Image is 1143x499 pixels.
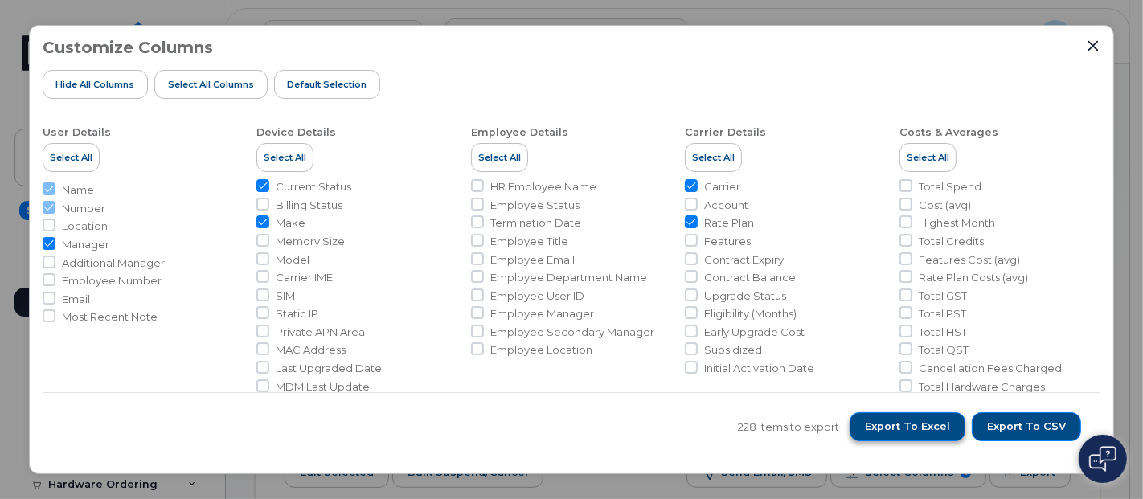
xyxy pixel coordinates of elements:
[276,270,335,285] span: Carrier IMEI
[276,379,370,395] span: MDM Last Update
[865,419,950,434] span: Export to Excel
[62,182,94,198] span: Name
[919,252,1020,268] span: Features Cost (avg)
[1089,446,1116,472] img: Open chat
[471,143,528,172] button: Select All
[919,270,1028,285] span: Rate Plan Costs (avg)
[919,379,1045,395] span: Total Hardware Charges
[490,325,654,340] span: Employee Secondary Manager
[490,234,568,249] span: Employee Title
[490,252,575,268] span: Employee Email
[919,179,981,194] span: Total Spend
[704,361,814,376] span: Initial Activation Date
[471,125,568,140] div: Employee Details
[50,151,92,164] span: Select All
[276,234,345,249] span: Memory Size
[490,215,581,231] span: Termination Date
[490,198,580,213] span: Employee Status
[490,288,584,304] span: Employee User ID
[276,252,309,268] span: Model
[704,252,784,268] span: Contract Expiry
[685,125,766,140] div: Carrier Details
[276,215,305,231] span: Make
[490,270,647,285] span: Employee Department Name
[55,78,134,91] span: Hide All Columns
[276,306,318,321] span: Static IP
[256,143,313,172] button: Select All
[919,234,984,249] span: Total Credits
[704,325,805,340] span: Early Upgrade Cost
[478,151,521,164] span: Select All
[850,412,965,441] button: Export to Excel
[490,306,594,321] span: Employee Manager
[274,70,381,99] button: Default Selection
[264,151,306,164] span: Select All
[919,342,969,358] span: Total QST
[907,151,949,164] span: Select All
[738,419,839,435] span: 228 items to export
[704,179,740,194] span: Carrier
[704,306,797,321] span: Eligibility (Months)
[62,256,165,271] span: Additional Manager
[276,198,342,213] span: Billing Status
[43,39,213,56] h3: Customize Columns
[154,70,268,99] button: Select all Columns
[287,78,367,91] span: Default Selection
[704,288,786,304] span: Upgrade Status
[899,125,998,140] div: Costs & Averages
[276,288,295,304] span: SIM
[43,125,111,140] div: User Details
[490,342,592,358] span: Employee Location
[919,198,971,213] span: Cost (avg)
[692,151,735,164] span: Select All
[276,342,346,358] span: MAC Address
[919,325,967,340] span: Total HST
[919,288,967,304] span: Total GST
[704,215,754,231] span: Rate Plan
[62,219,108,234] span: Location
[1086,39,1100,53] button: Close
[62,309,158,325] span: Most Recent Note
[919,306,966,321] span: Total PST
[276,179,351,194] span: Current Status
[987,419,1066,434] span: Export to CSV
[704,198,748,213] span: Account
[704,234,751,249] span: Features
[972,412,1081,441] button: Export to CSV
[62,292,90,307] span: Email
[62,273,162,288] span: Employee Number
[276,361,382,376] span: Last Upgraded Date
[919,361,1062,376] span: Cancellation Fees Charged
[168,78,254,91] span: Select all Columns
[685,143,742,172] button: Select All
[899,143,957,172] button: Select All
[43,70,149,99] button: Hide All Columns
[490,179,596,194] span: HR Employee Name
[704,270,796,285] span: Contract Balance
[704,342,762,358] span: Subsidized
[43,143,100,172] button: Select All
[276,325,365,340] span: Private APN Area
[62,201,105,216] span: Number
[62,237,109,252] span: Manager
[256,125,336,140] div: Device Details
[919,215,995,231] span: Highest Month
